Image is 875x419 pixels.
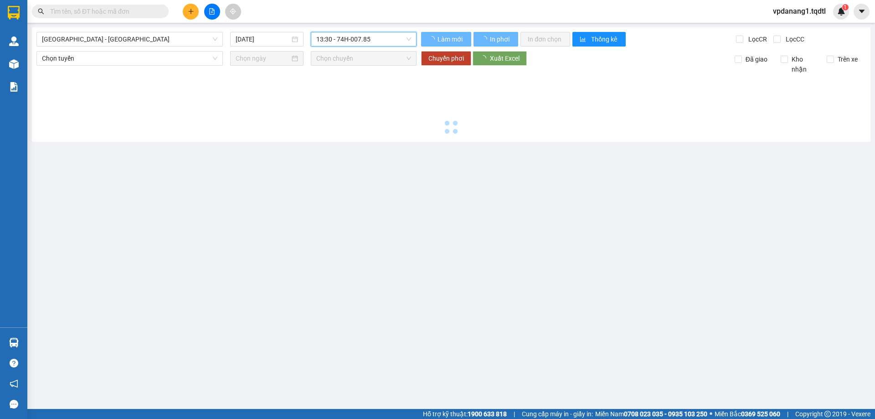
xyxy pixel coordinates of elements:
strong: 0369 525 060 [741,410,780,418]
span: Sài Gòn - Quảng Trị [42,32,217,46]
span: Thống kê [591,34,618,44]
img: warehouse-icon [9,36,19,46]
strong: 1900 633 818 [468,410,507,418]
button: aim [225,4,241,20]
span: ⚪️ [710,412,712,416]
button: Làm mới [421,32,471,47]
span: Chọn chuyến [316,52,411,65]
button: plus [183,4,199,20]
span: Miền Bắc [715,409,780,419]
span: loading [480,55,490,62]
span: | [514,409,515,419]
sup: 1 [842,4,849,10]
span: notification [10,379,18,388]
span: | [787,409,788,419]
button: In đơn chọn [520,32,570,47]
span: Chọn tuyến [42,52,217,65]
span: question-circle [10,359,18,367]
span: copyright [824,411,831,417]
input: Chọn ngày [236,53,290,63]
span: loading [481,36,489,42]
button: bar-chartThống kê [572,32,626,47]
span: Kho nhận [788,54,820,74]
img: icon-new-feature [837,7,845,16]
button: file-add [204,4,220,20]
span: Miền Nam [595,409,707,419]
span: Lọc CR [745,34,768,44]
span: aim [230,8,236,15]
button: Chuyển phơi [421,51,471,66]
span: loading [428,36,436,42]
span: message [10,400,18,409]
img: warehouse-icon [9,338,19,347]
img: logo-vxr [8,6,20,20]
span: Xuất Excel [490,53,520,63]
span: plus [188,8,194,15]
span: Hỗ trợ kỹ thuật: [423,409,507,419]
span: caret-down [858,7,866,16]
span: Làm mới [437,34,464,44]
span: Đã giao [742,54,771,64]
button: Xuất Excel [473,51,527,66]
img: warehouse-icon [9,59,19,69]
span: Trên xe [834,54,861,64]
img: solution-icon [9,82,19,92]
input: Tìm tên, số ĐT hoặc mã đơn [50,6,158,16]
span: 1 [844,4,847,10]
span: 13:30 - 74H-007.85 [316,32,411,46]
button: In phơi [474,32,518,47]
span: search [38,8,44,15]
span: file-add [209,8,215,15]
span: In phơi [490,34,511,44]
span: Lọc CC [782,34,806,44]
button: caret-down [854,4,870,20]
span: vpdanang1.tqdtl [766,5,833,17]
strong: 0708 023 035 - 0935 103 250 [624,410,707,418]
span: bar-chart [580,36,587,43]
span: Cung cấp máy in - giấy in: [522,409,593,419]
input: 12/08/2025 [236,34,290,44]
